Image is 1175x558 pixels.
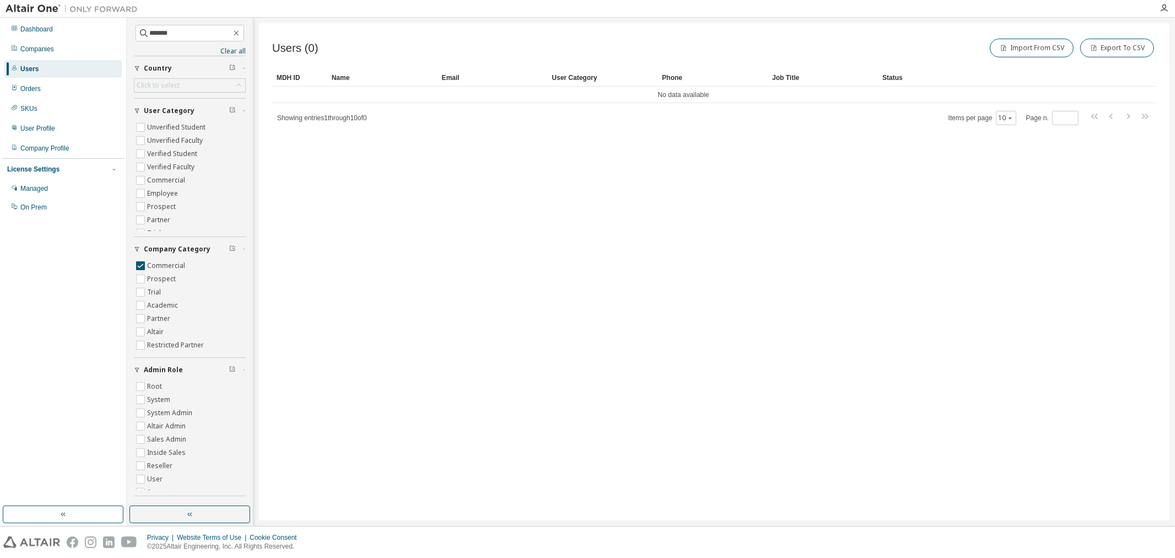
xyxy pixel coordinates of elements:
span: Clear filter [229,106,236,115]
label: Prospect [147,200,178,213]
label: Employee [147,187,180,200]
label: Partner [147,213,172,227]
div: Cookie Consent [250,533,303,542]
label: Inside Sales [147,446,188,459]
label: Academic [147,299,180,312]
button: Admin Role [134,358,246,382]
label: User [147,473,165,486]
span: Country [144,64,172,73]
label: Unverified Student [147,121,208,134]
div: SKUs [20,104,37,113]
div: On Prem [20,203,47,212]
label: Prospect [147,272,178,286]
div: Dashboard [20,25,53,34]
label: Altair Admin [147,420,188,433]
label: Commercial [147,259,187,272]
button: Role [134,496,246,521]
img: Altair One [6,3,143,14]
label: System Admin [147,406,194,420]
p: © 2025 Altair Engineering, Inc. All Rights Reserved. [147,542,304,551]
span: Clear filter [229,366,236,374]
div: License Settings [7,165,59,174]
label: System [147,393,172,406]
a: Clear all [134,47,246,56]
div: Website Terms of Use [177,533,250,542]
div: Click to select [134,79,245,92]
label: Sales Admin [147,433,188,446]
label: Reseller [147,459,175,473]
label: Unverified Faculty [147,134,205,147]
span: Users (0) [272,42,318,55]
div: Company Profile [20,144,69,153]
label: Commercial [147,174,187,187]
label: Verified Faculty [147,160,197,174]
button: Import From CSV [990,39,1074,57]
div: User Profile [20,124,55,133]
span: Clear filter [229,245,236,254]
button: User Category [134,99,246,123]
span: User Category [144,106,194,115]
div: Companies [20,45,54,53]
span: Items per page [949,111,1016,125]
img: instagram.svg [85,536,96,548]
label: Partner [147,312,172,325]
div: Privacy [147,533,177,542]
div: Managed [20,184,48,193]
div: Click to select [137,81,180,90]
span: Clear filter [229,64,236,73]
label: Restricted Partner [147,339,206,352]
img: linkedin.svg [103,536,115,548]
span: Showing entries 1 through 10 of 0 [277,114,367,122]
span: Role [144,504,159,513]
img: facebook.svg [67,536,78,548]
label: Trial [147,286,163,299]
div: Name [332,69,433,87]
label: Verified Student [147,147,199,160]
button: 10 [999,114,1014,122]
td: No data available [272,87,1095,103]
button: Country [134,56,246,81]
div: Email [442,69,543,87]
div: Status [882,69,1090,87]
img: youtube.svg [121,536,137,548]
label: Root [147,380,164,393]
div: User Category [552,69,653,87]
img: altair_logo.svg [3,536,60,548]
label: Altair [147,325,166,339]
label: Trial [147,227,163,240]
span: Clear filter [229,504,236,513]
div: Phone [662,69,764,87]
span: Admin Role [144,366,183,374]
div: Orders [20,84,41,93]
span: Company Category [144,245,210,254]
div: MDH ID [277,69,323,87]
div: Users [20,65,39,73]
button: Company Category [134,237,246,261]
label: Support [147,486,175,499]
button: Export To CSV [1080,39,1154,57]
span: Page n. [1026,111,1079,125]
div: Job Title [772,69,874,87]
